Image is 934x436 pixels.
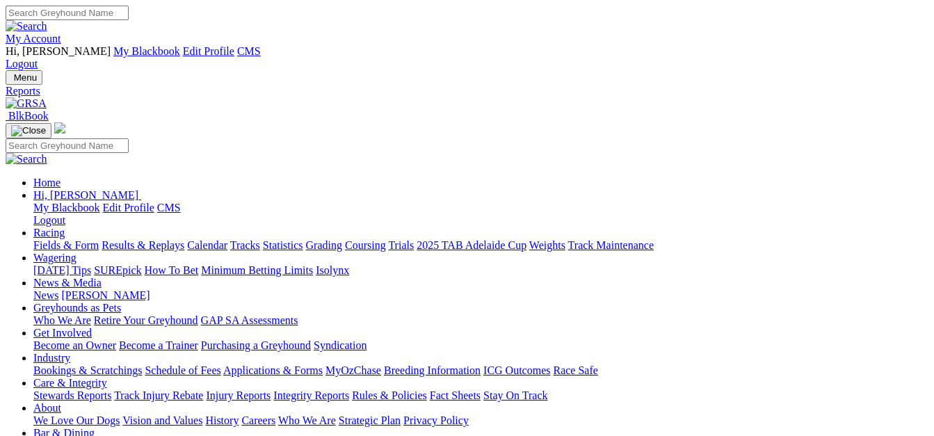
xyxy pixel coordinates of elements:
[6,33,61,45] a: My Account
[345,239,386,251] a: Coursing
[263,239,303,251] a: Statistics
[94,314,198,326] a: Retire Your Greyhound
[119,339,198,351] a: Become a Trainer
[33,239,928,252] div: Racing
[33,239,99,251] a: Fields & Form
[6,70,42,85] button: Toggle navigation
[201,339,311,351] a: Purchasing a Greyhound
[529,239,565,251] a: Weights
[230,239,260,251] a: Tracks
[14,72,37,83] span: Menu
[6,138,129,153] input: Search
[54,122,65,134] img: logo-grsa-white.png
[33,314,91,326] a: Who We Are
[33,339,928,352] div: Get Involved
[6,45,111,57] span: Hi, [PERSON_NAME]
[6,153,47,165] img: Search
[33,252,77,264] a: Wagering
[6,58,38,70] a: Logout
[278,414,336,426] a: Who We Are
[113,45,180,57] a: My Blackbook
[6,97,47,110] img: GRSA
[33,302,121,314] a: Greyhounds as Pets
[33,389,928,402] div: Care & Integrity
[201,314,298,326] a: GAP SA Assessments
[11,125,46,136] img: Close
[183,45,234,57] a: Edit Profile
[483,389,547,401] a: Stay On Track
[384,364,481,376] a: Breeding Information
[145,364,220,376] a: Schedule of Fees
[316,264,349,276] a: Isolynx
[205,414,239,426] a: History
[61,289,150,301] a: [PERSON_NAME]
[223,364,323,376] a: Applications & Forms
[33,364,928,377] div: Industry
[6,45,928,70] div: My Account
[403,414,469,426] a: Privacy Policy
[33,277,102,289] a: News & Media
[6,123,51,138] button: Toggle navigation
[568,239,654,251] a: Track Maintenance
[388,239,414,251] a: Trials
[33,414,928,427] div: About
[33,214,65,226] a: Logout
[237,45,261,57] a: CMS
[94,264,141,276] a: SUREpick
[483,364,550,376] a: ICG Outcomes
[430,389,481,401] a: Fact Sheets
[33,402,61,414] a: About
[33,414,120,426] a: We Love Our Dogs
[33,189,138,201] span: Hi, [PERSON_NAME]
[325,364,381,376] a: MyOzChase
[6,6,129,20] input: Search
[273,389,349,401] a: Integrity Reports
[206,389,271,401] a: Injury Reports
[33,177,61,188] a: Home
[33,352,70,364] a: Industry
[33,189,141,201] a: Hi, [PERSON_NAME]
[33,364,142,376] a: Bookings & Scratchings
[114,389,203,401] a: Track Injury Rebate
[33,264,91,276] a: [DATE] Tips
[33,339,116,351] a: Become an Owner
[201,264,313,276] a: Minimum Betting Limits
[33,327,92,339] a: Get Involved
[33,289,928,302] div: News & Media
[33,289,58,301] a: News
[33,389,111,401] a: Stewards Reports
[33,264,928,277] div: Wagering
[103,202,154,213] a: Edit Profile
[122,414,202,426] a: Vision and Values
[306,239,342,251] a: Grading
[241,414,275,426] a: Careers
[33,377,107,389] a: Care & Integrity
[314,339,367,351] a: Syndication
[417,239,526,251] a: 2025 TAB Adelaide Cup
[33,314,928,327] div: Greyhounds as Pets
[6,85,928,97] a: Reports
[102,239,184,251] a: Results & Replays
[33,202,100,213] a: My Blackbook
[33,202,928,227] div: Hi, [PERSON_NAME]
[6,20,47,33] img: Search
[157,202,181,213] a: CMS
[352,389,427,401] a: Rules & Policies
[339,414,401,426] a: Strategic Plan
[8,110,49,122] span: BlkBook
[145,264,199,276] a: How To Bet
[553,364,597,376] a: Race Safe
[187,239,227,251] a: Calendar
[33,227,65,239] a: Racing
[6,110,49,122] a: BlkBook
